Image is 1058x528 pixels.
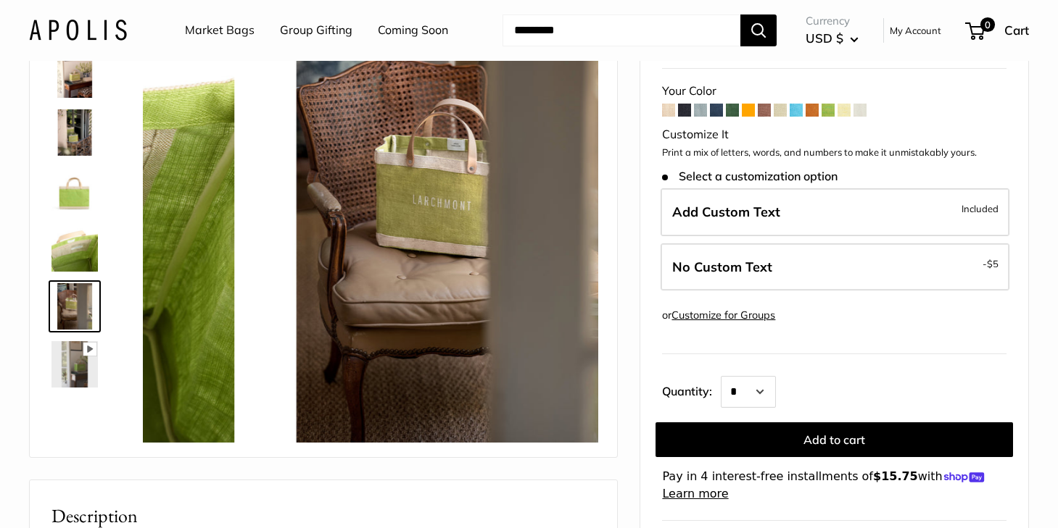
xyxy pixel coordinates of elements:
p: Print a mix of letters, words, and numbers to make it unmistakably yours. [662,146,1007,160]
span: - [983,255,999,272]
img: Petite Market Bag in Chartreuse [51,109,98,156]
div: Customize It [662,124,1007,146]
a: Customize for Groups [671,309,775,322]
a: Petite Market Bag in Chartreuse [49,106,101,159]
span: Included [962,200,999,217]
img: Apolis [29,20,127,41]
label: Leave Blank [661,243,1009,291]
button: Search [740,14,777,46]
a: 0 Cart [967,19,1029,42]
img: Petite Market Bag in Chartreuse [51,283,98,330]
span: $5 [987,258,999,269]
img: Petite Market Bag in Chartreuse [51,51,98,98]
a: Market Bags [185,20,255,41]
label: Quantity: [662,372,721,408]
a: Group Gifting [280,20,352,41]
span: 0 [980,17,995,32]
label: Add Custom Text [661,188,1009,236]
button: USD $ [806,27,859,50]
a: Petite Market Bag in Chartreuse [49,280,101,332]
img: Petite Market Bag in Chartreuse [51,167,98,214]
a: Coming Soon [378,20,448,41]
span: No Custom Text [672,259,772,275]
img: Petite Market Bag in Chartreuse [51,341,98,387]
div: or [662,306,775,325]
span: USD $ [806,30,843,46]
span: Add Custom Text [672,204,780,220]
input: Search... [503,14,740,46]
span: Select a customization option [662,169,837,183]
a: My Account [890,22,941,39]
div: Your Color [662,80,1007,102]
img: Petite Market Bag in Chartreuse [51,225,98,272]
a: Petite Market Bag in Chartreuse [49,49,101,101]
a: Petite Market Bag in Chartreuse [49,222,101,275]
a: Petite Market Bag in Chartreuse [49,338,101,390]
span: Cart [1004,22,1029,38]
a: Petite Market Bag in Chartreuse [49,164,101,217]
span: Currency [806,11,859,31]
button: Add to cart [656,422,1013,457]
